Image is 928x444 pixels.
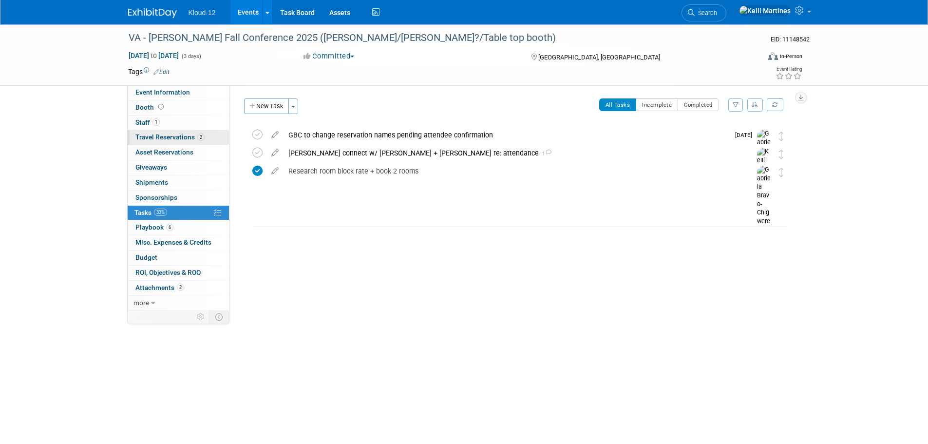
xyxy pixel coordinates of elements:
a: Misc. Expenses & Credits [128,235,229,250]
a: Staff1 [128,116,229,130]
span: [DATE] [735,132,757,138]
a: Edit [153,69,170,76]
a: more [128,296,229,310]
img: Gabriela Bravo-Chigwere [757,166,772,226]
a: edit [266,149,284,157]
div: Event Rating [776,67,802,72]
button: Incomplete [636,98,678,111]
div: [PERSON_NAME] connect w/ [PERSON_NAME] + [PERSON_NAME] re: attendance [284,145,738,161]
span: Shipments [135,178,168,186]
span: [GEOGRAPHIC_DATA], [GEOGRAPHIC_DATA] [538,54,660,61]
span: Booth not reserved yet [156,103,166,111]
span: Event Information [135,88,190,96]
img: Kelli Martines [739,5,791,16]
button: Completed [678,98,719,111]
i: Move task [779,132,784,141]
span: 1 [152,118,160,126]
span: to [149,52,158,59]
img: Format-Inperson.png [768,52,778,60]
a: Search [682,4,726,21]
a: Budget [128,251,229,265]
span: Budget [135,253,157,261]
span: Asset Reservations [135,148,193,156]
a: Playbook6 [128,220,229,235]
a: Asset Reservations [128,145,229,160]
a: Tasks33% [128,206,229,220]
span: ROI, Objectives & ROO [135,269,201,276]
span: 2 [197,134,205,141]
span: Misc. Expenses & Credits [135,238,211,246]
span: more [133,299,149,307]
span: 1 [539,151,551,157]
div: In-Person [779,53,802,60]
a: Booth [128,100,229,115]
a: Shipments [128,175,229,190]
button: New Task [244,98,289,114]
td: Toggle Event Tabs [209,310,229,323]
span: Tasks [134,209,167,216]
a: ROI, Objectives & ROO [128,266,229,280]
td: Personalize Event Tab Strip [192,310,209,323]
i: Move task [779,168,784,177]
span: Event ID: 11148542 [771,36,810,43]
span: [DATE] [DATE] [128,51,179,60]
div: Research room block rate + book 2 rooms [284,163,738,179]
div: GBC to change reservation names pending attendee confirmation [284,127,729,143]
span: 6 [166,224,173,231]
span: 2 [177,284,184,291]
a: Refresh [767,98,783,111]
span: Playbook [135,223,173,231]
button: All Tasks [599,98,637,111]
i: Move task [779,150,784,159]
img: ExhibitDay [128,8,177,18]
a: Event Information [128,85,229,100]
a: Travel Reservations2 [128,130,229,145]
img: Kelli Martines [757,148,772,182]
span: (3 days) [181,53,201,59]
span: Search [695,9,717,17]
span: Sponsorships [135,193,177,201]
a: Giveaways [128,160,229,175]
a: Sponsorships [128,191,229,205]
span: Travel Reservations [135,133,205,141]
a: edit [266,131,284,139]
button: Committed [300,51,358,61]
td: Tags [128,67,170,77]
img: Gabriela Bravo-Chigwere [757,130,772,190]
span: Giveaways [135,163,167,171]
a: edit [266,167,284,175]
div: Event Format [702,51,803,65]
span: Kloud-12 [189,9,216,17]
span: 33% [154,209,167,216]
div: VA - [PERSON_NAME] Fall Conference 2025 ([PERSON_NAME]/[PERSON_NAME]?/Table top booth) [125,29,745,47]
a: Attachments2 [128,281,229,295]
span: Attachments [135,284,184,291]
span: Staff [135,118,160,126]
span: Booth [135,103,166,111]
